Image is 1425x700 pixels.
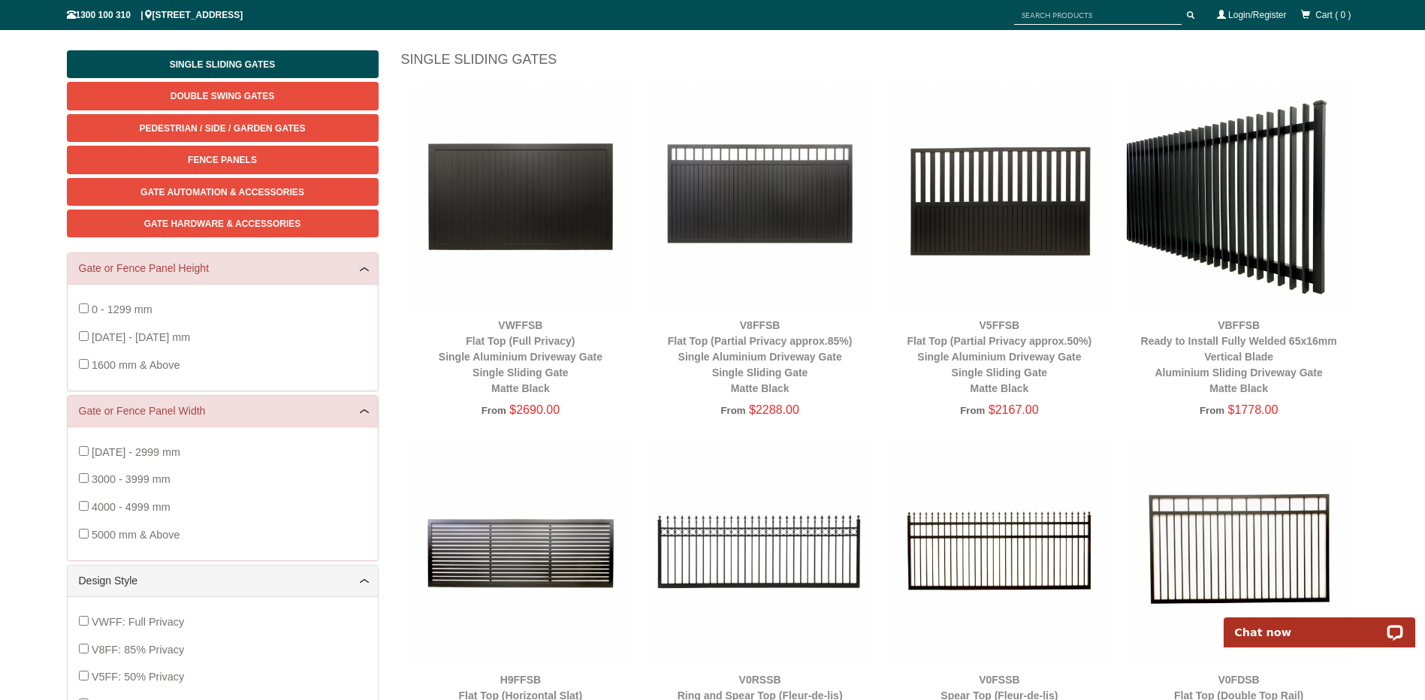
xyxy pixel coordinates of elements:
span: From [482,405,506,416]
span: From [960,405,985,416]
a: Fence Panels [67,146,379,173]
span: Double Swing Gates [171,91,274,101]
span: Fence Panels [188,155,257,165]
span: 5000 mm & Above [92,529,180,541]
span: V5FF: 50% Privacy [92,671,184,683]
span: 0 - 1299 mm [92,303,152,315]
img: V0RSSB - Ring and Spear Top (Fleur-de-lis) - Aluminium Sliding Driveway Gate - Matte Black - Gate... [648,439,872,663]
a: V5FFSBFlat Top (Partial Privacy approx.50%)Single Aluminium Driveway GateSingle Sliding GateMatte... [907,319,1092,394]
span: $2690.00 [509,403,560,416]
span: $2288.00 [749,403,799,416]
a: Gate Hardware & Accessories [67,210,379,237]
img: V0FSSB - Spear Top (Fleur-de-lis) - Single Aluminium Driveway Gate - Single Sliding Gate - Matte ... [887,439,1112,663]
img: V5FFSB - Flat Top (Partial Privacy approx.50%) - Single Aluminium Driveway Gate - Single Sliding ... [887,84,1112,309]
a: Design Style [79,573,367,589]
span: Pedestrian / Side / Garden Gates [139,123,305,134]
input: SEARCH PRODUCTS [1014,6,1182,25]
span: 1300 100 310 | [STREET_ADDRESS] [67,10,243,20]
span: $1778.00 [1228,403,1279,416]
span: 3000 - 3999 mm [92,473,171,485]
a: Gate Automation & Accessories [67,178,379,206]
span: Cart ( 0 ) [1315,10,1351,20]
a: Single Sliding Gates [67,50,379,78]
span: From [1200,405,1224,416]
span: $2167.00 [989,403,1039,416]
img: H9FFSB - Flat Top (Horizontal Slat) - Single Aluminium Driveway Gate - Single Sliding Gate - Matt... [409,439,633,663]
h1: Single Sliding Gates [401,50,1359,77]
a: Gate or Fence Panel Width [79,403,367,419]
span: Single Sliding Gates [170,59,275,70]
img: V0FDSB - Flat Top (Double Top Rail) - Single Aluminium Driveway Gate - Single Sliding Gate - Matt... [1127,439,1351,663]
img: VBFFSB - Ready to Install Fully Welded 65x16mm Vertical Blade - Aluminium Sliding Driveway Gate -... [1127,84,1351,309]
span: [DATE] - 2999 mm [92,446,180,458]
iframe: LiveChat chat widget [1214,600,1425,647]
span: Gate Automation & Accessories [140,187,304,198]
span: 4000 - 4999 mm [92,501,171,513]
span: [DATE] - [DATE] mm [92,331,190,343]
a: V8FFSBFlat Top (Partial Privacy approx.85%)Single Aluminium Driveway GateSingle Sliding GateMatte... [668,319,853,394]
span: V8FF: 85% Privacy [92,644,184,656]
a: Gate or Fence Panel Height [79,261,367,276]
span: From [720,405,745,416]
a: VBFFSBReady to Install Fully Welded 65x16mm Vertical BladeAluminium Sliding Driveway GateMatte Black [1141,319,1337,394]
span: VWFF: Full Privacy [92,616,184,628]
img: V8FFSB - Flat Top (Partial Privacy approx.85%) - Single Aluminium Driveway Gate - Single Sliding ... [648,84,872,309]
img: VWFFSB - Flat Top (Full Privacy) - Single Aluminium Driveway Gate - Single Sliding Gate - Matte B... [409,84,633,309]
span: 1600 mm & Above [92,359,180,371]
a: Double Swing Gates [67,82,379,110]
a: Pedestrian / Side / Garden Gates [67,114,379,142]
a: VWFFSBFlat Top (Full Privacy)Single Aluminium Driveway GateSingle Sliding GateMatte Black [439,319,602,394]
a: Login/Register [1228,10,1286,20]
span: Gate Hardware & Accessories [144,219,301,229]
